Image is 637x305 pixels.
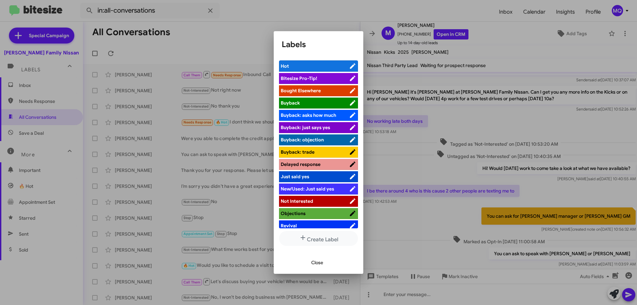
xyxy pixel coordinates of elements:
[281,137,324,143] span: Buyback: objection
[279,231,358,246] button: Create Label
[282,39,355,50] h1: Labels
[281,186,334,192] span: New/Used: Just said yes
[281,223,297,229] span: Revival
[281,75,317,81] span: Bitesize Pro-Tip!
[281,198,313,204] span: Not Interested
[281,112,336,118] span: Buyback: asks how much
[281,174,309,180] span: Just said yes
[311,257,323,268] span: Close
[306,257,328,268] button: Close
[281,161,320,167] span: Delayed response
[281,88,321,94] span: Bought Elsewhere
[281,124,330,130] span: Buyback: just says yes
[281,210,306,216] span: Objections
[281,63,289,69] span: Hot
[281,100,300,106] span: Buyback
[281,149,315,155] span: Buyback: trade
